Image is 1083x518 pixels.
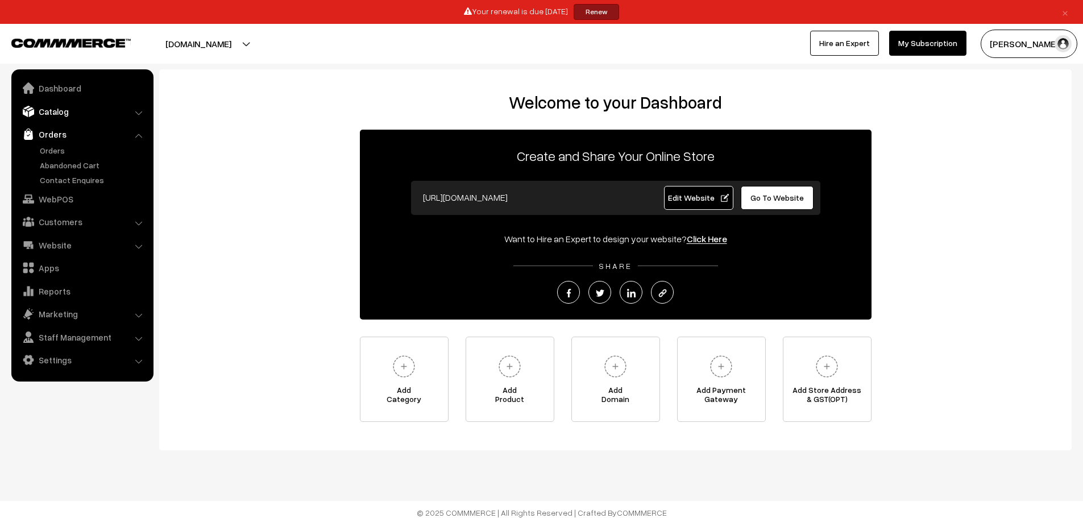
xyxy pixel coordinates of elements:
[14,101,150,122] a: Catalog
[360,146,872,166] p: Create and Share Your Online Store
[668,193,729,202] span: Edit Website
[388,351,420,382] img: plus.svg
[678,386,765,408] span: Add Payment Gateway
[360,386,448,408] span: Add Category
[572,386,659,408] span: Add Domain
[741,186,814,210] a: Go To Website
[1055,35,1072,52] img: user
[360,337,449,422] a: AddCategory
[37,174,150,186] a: Contact Enquires
[126,30,271,58] button: [DOMAIN_NAME]
[811,351,843,382] img: plus.svg
[14,78,150,98] a: Dashboard
[687,233,727,245] a: Click Here
[574,4,619,20] a: Renew
[750,193,804,202] span: Go To Website
[677,337,766,422] a: Add PaymentGateway
[706,351,737,382] img: plus.svg
[981,30,1077,58] button: [PERSON_NAME]
[889,31,966,56] a: My Subscription
[14,281,150,301] a: Reports
[593,261,638,271] span: SHARE
[360,232,872,246] div: Want to Hire an Expert to design your website?
[783,386,871,408] span: Add Store Address & GST(OPT)
[4,4,1079,20] div: Your renewal is due [DATE]
[617,508,667,517] a: COMMMERCE
[600,351,631,382] img: plus.svg
[466,337,554,422] a: AddProduct
[664,186,733,210] a: Edit Website
[14,304,150,324] a: Marketing
[494,351,525,382] img: plus.svg
[37,144,150,156] a: Orders
[810,31,879,56] a: Hire an Expert
[571,337,660,422] a: AddDomain
[783,337,872,422] a: Add Store Address& GST(OPT)
[14,212,150,232] a: Customers
[11,39,131,47] img: COMMMERCE
[1057,5,1073,19] a: ×
[14,350,150,370] a: Settings
[14,327,150,347] a: Staff Management
[37,159,150,171] a: Abandoned Cart
[14,235,150,255] a: Website
[11,35,111,49] a: COMMMERCE
[14,258,150,278] a: Apps
[14,189,150,209] a: WebPOS
[14,124,150,144] a: Orders
[171,92,1060,113] h2: Welcome to your Dashboard
[466,386,554,408] span: Add Product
